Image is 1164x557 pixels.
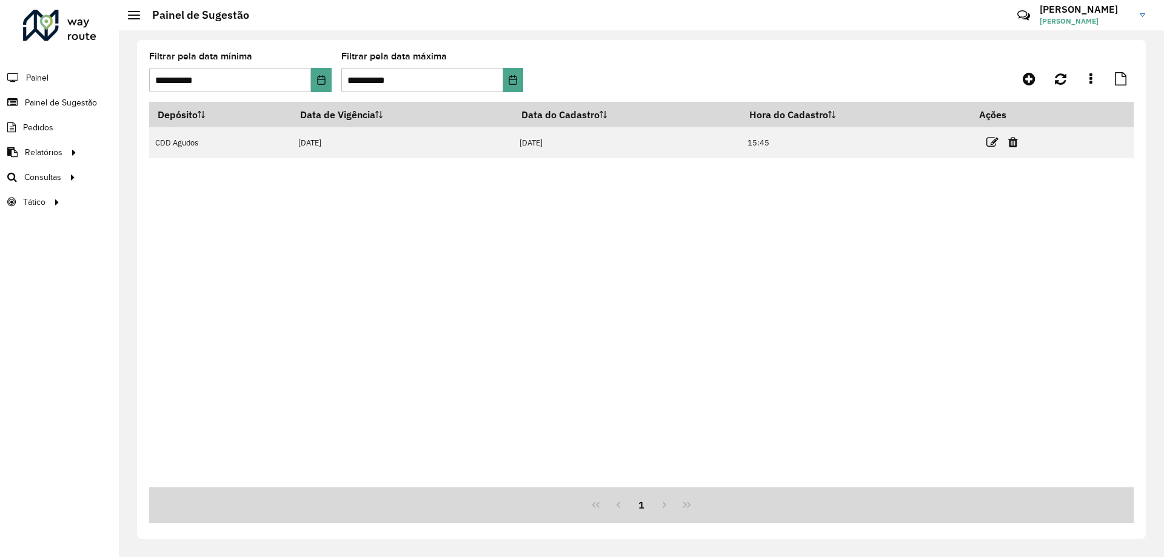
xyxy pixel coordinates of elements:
[26,72,48,84] span: Painel
[149,49,252,64] label: Filtrar pela data mínima
[741,127,970,158] td: 15:45
[25,146,62,159] span: Relatórios
[503,68,523,92] button: Choose Date
[23,196,45,208] span: Tático
[513,127,741,158] td: [DATE]
[1040,4,1131,15] h3: [PERSON_NAME]
[1011,2,1037,28] a: Contato Rápido
[630,493,653,516] button: 1
[149,127,292,158] td: CDD Agudos
[986,134,998,150] a: Editar
[1040,16,1131,27] span: [PERSON_NAME]
[292,102,513,127] th: Data de Vigência
[971,102,1043,127] th: Ações
[741,102,970,127] th: Hora do Cadastro
[513,102,741,127] th: Data do Cadastro
[25,96,97,109] span: Painel de Sugestão
[341,49,447,64] label: Filtrar pela data máxima
[292,127,513,158] td: [DATE]
[149,102,292,127] th: Depósito
[140,8,249,22] h2: Painel de Sugestão
[24,171,61,184] span: Consultas
[311,68,331,92] button: Choose Date
[1008,134,1018,150] a: Excluir
[23,121,53,134] span: Pedidos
